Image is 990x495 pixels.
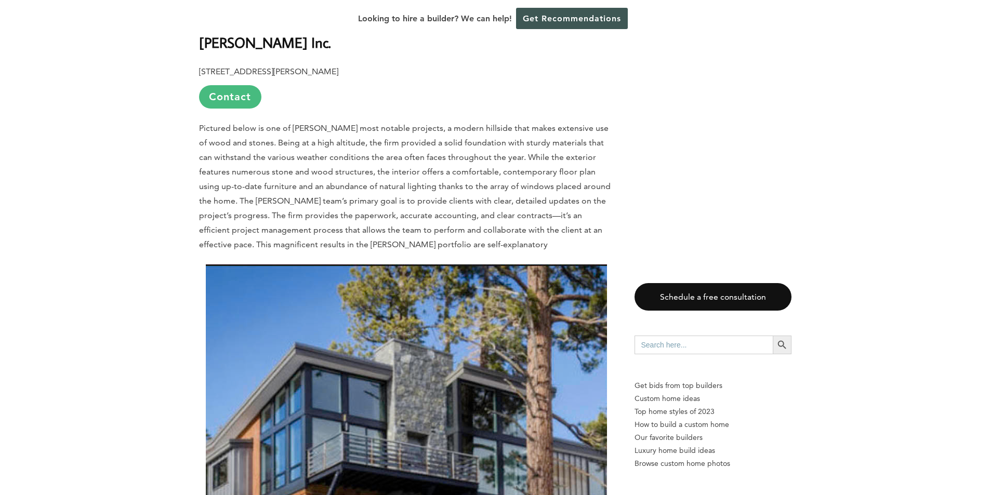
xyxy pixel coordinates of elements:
a: Top home styles of 2023 [635,405,791,418]
a: Contact [199,85,261,109]
b: [PERSON_NAME] Inc. [199,33,331,51]
a: Luxury home build ideas [635,444,791,457]
a: Custom home ideas [635,392,791,405]
input: Search here... [635,336,773,354]
span: Pictured below is one of [PERSON_NAME] most notable projects, a modern hillside that makes extens... [199,123,611,249]
b: [STREET_ADDRESS][PERSON_NAME] [199,66,338,76]
svg: Search [776,339,788,351]
a: Get Recommendations [516,8,628,29]
p: Get bids from top builders [635,379,791,392]
a: Our favorite builders [635,431,791,444]
a: Browse custom home photos [635,457,791,470]
a: Schedule a free consultation [635,283,791,311]
a: How to build a custom home [635,418,791,431]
